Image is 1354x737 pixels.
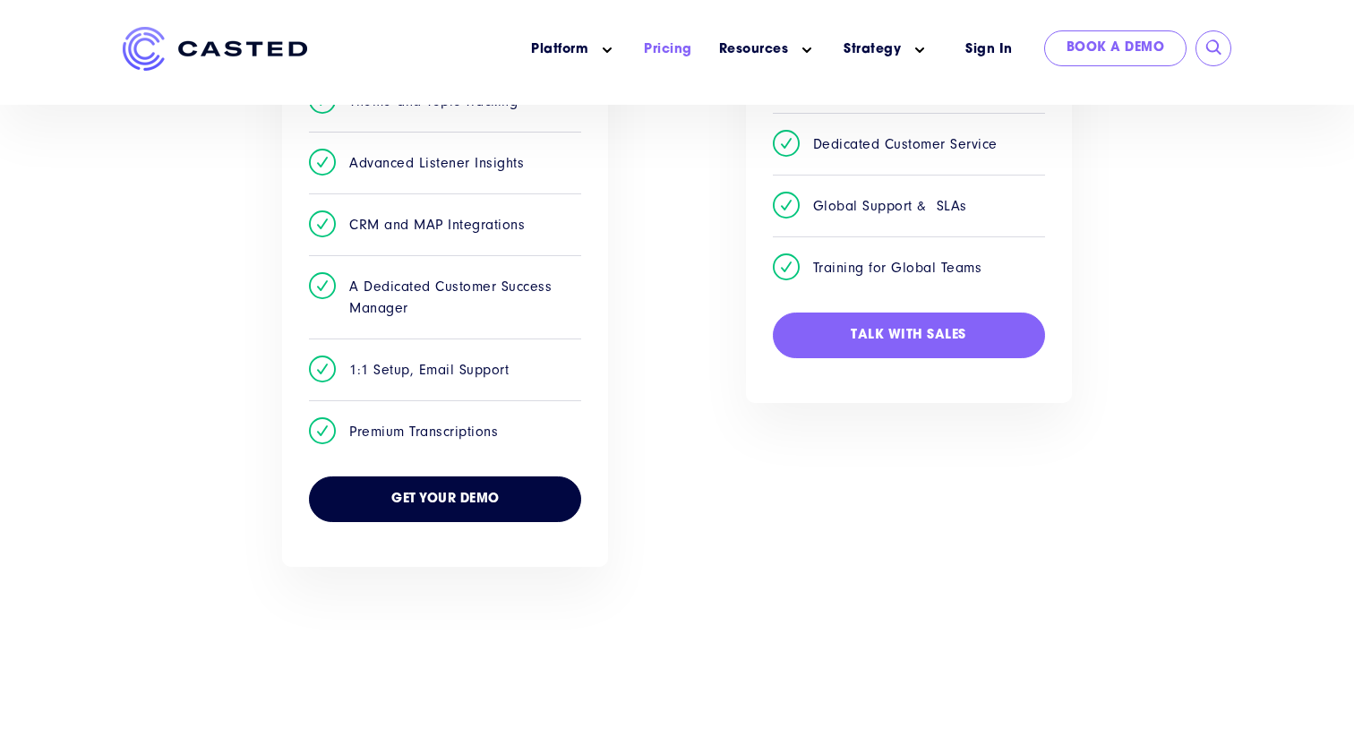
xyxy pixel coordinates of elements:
[531,40,588,59] a: Platform
[719,40,789,59] a: Resources
[123,27,307,71] img: Casted_Logo_Horizontal_FullColor_PUR_BLUE
[773,236,1045,298] li: Training for Global Teams
[309,255,581,339] li: A Dedicated Customer Success Manager
[309,193,581,255] li: CRM and MAP Integrations
[644,40,692,59] a: Pricing
[309,400,581,462] li: Premium Transcriptions
[309,132,581,193] li: Advanced Listener Insights
[1205,39,1223,57] input: Submit
[773,113,1045,175] li: Dedicated Customer Service
[773,175,1045,236] li: Global Support & SLAs
[844,40,901,59] a: Strategy
[309,476,581,523] a: Get Your Demo
[773,313,1045,359] a: Talk with Sales
[334,27,943,73] nav: Main menu
[1044,30,1187,66] a: Book a Demo
[943,30,1035,69] a: Sign In
[309,339,581,400] li: 1:1 Setup, Email Support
